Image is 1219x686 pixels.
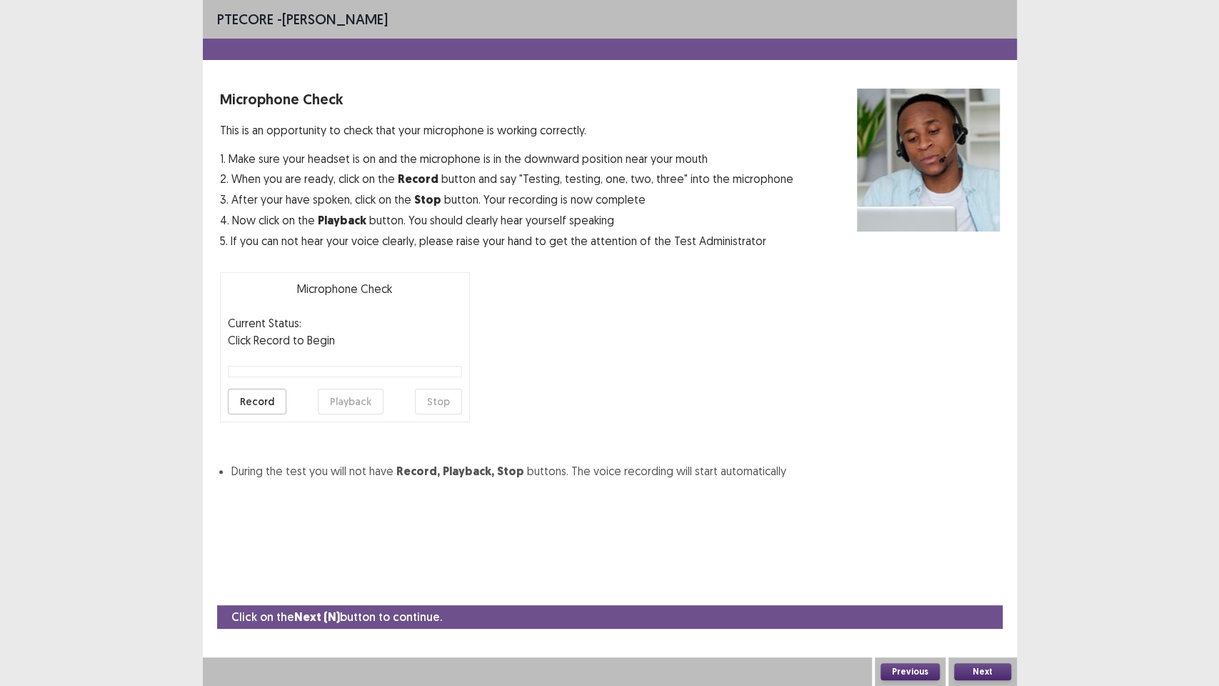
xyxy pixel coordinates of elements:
span: PTE core [217,10,274,28]
button: Playback [318,389,383,414]
p: 4. Now click on the button. You should clearly hear yourself speaking [220,212,793,229]
button: Next [954,663,1011,680]
p: 2. When you are ready, click on the button and say "Testing, testing, one, two, three" into the m... [220,170,793,188]
p: Current Status: [228,314,301,332]
img: microphone check [857,89,1000,232]
strong: Stop [497,464,524,479]
p: 5. If you can not hear your voice clearly, please raise your hand to get the attention of the Tes... [220,232,793,249]
p: - [PERSON_NAME] [217,9,388,30]
strong: Record [398,171,438,187]
strong: Playback, [443,464,494,479]
p: Microphone Check [228,280,462,297]
p: Microphone Check [220,89,793,110]
p: This is an opportunity to check that your microphone is working correctly. [220,121,793,139]
p: Click Record to Begin [228,332,462,349]
button: Record [228,389,286,414]
strong: Record, [396,464,440,479]
li: During the test you will not have buttons. The voice recording will start automatically [231,462,1000,480]
button: Stop [415,389,462,414]
p: 1. Make sure your headset is on and the microphone is in the downward position near your mouth [220,150,793,167]
p: 3. After your have spoken, click on the button. Your recording is now complete [220,191,793,209]
strong: Next (N) [294,610,340,625]
strong: Stop [414,192,441,207]
p: Click on the button to continue. [231,608,442,626]
strong: Playback [318,213,366,228]
button: Previous [881,663,940,680]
